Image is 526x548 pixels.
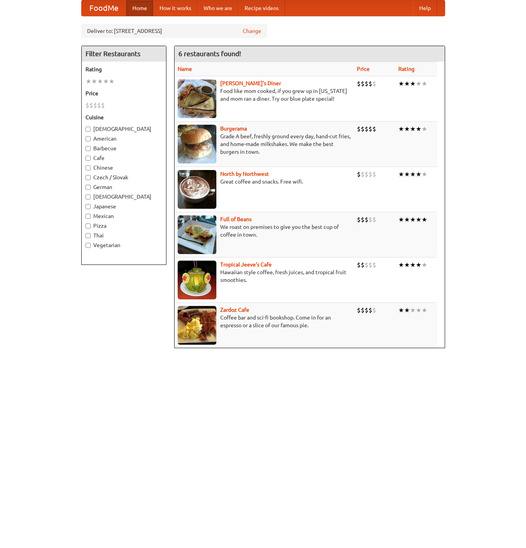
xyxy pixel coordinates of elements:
[178,261,216,299] img: jeeves.jpg
[416,125,421,133] li: ★
[103,77,109,86] li: ★
[421,215,427,224] li: ★
[398,215,404,224] li: ★
[86,89,162,97] h5: Price
[86,214,91,219] input: Mexican
[178,87,351,103] p: Food like mom cooked, if you grew up in [US_STATE] and mom ran a diner. Try our blue plate special!
[357,261,361,269] li: $
[361,261,365,269] li: $
[398,170,404,179] li: ★
[220,261,272,268] b: Tropical Jeeve's Cafe
[86,212,162,220] label: Mexican
[368,215,372,224] li: $
[357,66,370,72] a: Price
[398,125,404,133] li: ★
[357,79,361,88] li: $
[109,77,115,86] li: ★
[178,50,241,57] ng-pluralize: 6 restaurants found!
[361,306,365,314] li: $
[357,125,361,133] li: $
[416,79,421,88] li: ★
[178,223,351,239] p: We roast on premises to give you the best cup of coffee in town.
[178,314,351,329] p: Coffee bar and sci-fi bookshop. Come in for an espresso or a slice of our famous pie.
[404,79,410,88] li: ★
[416,215,421,224] li: ★
[361,125,365,133] li: $
[86,135,162,143] label: American
[361,79,365,88] li: $
[86,113,162,121] h5: Cuisine
[372,261,376,269] li: $
[86,183,162,191] label: German
[178,268,351,284] p: Hawaiian style coffee, fresh juices, and tropical fruit smoothies.
[404,125,410,133] li: ★
[357,306,361,314] li: $
[404,170,410,179] li: ★
[86,193,162,201] label: [DEMOGRAPHIC_DATA]
[86,156,91,161] input: Cafe
[97,101,101,110] li: $
[357,215,361,224] li: $
[178,66,192,72] a: Name
[86,232,162,239] label: Thai
[368,306,372,314] li: $
[86,125,162,133] label: [DEMOGRAPHIC_DATA]
[86,243,91,248] input: Vegetarian
[178,79,216,118] img: sallys.jpg
[421,261,427,269] li: ★
[178,178,351,186] p: Great coffee and snacks. Free wifi.
[372,170,376,179] li: $
[404,215,410,224] li: ★
[368,170,372,179] li: $
[97,77,103,86] li: ★
[220,216,252,222] a: Full of Beans
[86,204,91,209] input: Japanese
[416,170,421,179] li: ★
[220,80,281,86] b: [PERSON_NAME]'s Diner
[421,306,427,314] li: ★
[410,125,416,133] li: ★
[220,307,249,313] a: Zardoz Cafe
[368,125,372,133] li: $
[86,154,162,162] label: Cafe
[86,174,162,181] label: Czech / Slovak
[410,215,416,224] li: ★
[421,79,427,88] li: ★
[86,241,162,249] label: Vegetarian
[365,170,368,179] li: $
[178,215,216,254] img: beans.jpg
[86,101,89,110] li: $
[398,66,415,72] a: Rating
[178,170,216,209] img: north.jpg
[197,0,238,16] a: Who we are
[361,170,365,179] li: $
[365,125,368,133] li: $
[86,175,91,180] input: Czech / Slovak
[86,194,91,199] input: [DEMOGRAPHIC_DATA]
[220,125,247,132] a: Burgerama
[86,65,162,73] h5: Rating
[93,101,97,110] li: $
[153,0,197,16] a: How it works
[410,306,416,314] li: ★
[410,261,416,269] li: ★
[365,79,368,88] li: $
[357,170,361,179] li: $
[416,306,421,314] li: ★
[372,79,376,88] li: $
[365,306,368,314] li: $
[413,0,437,16] a: Help
[365,215,368,224] li: $
[421,170,427,179] li: ★
[86,203,162,210] label: Japanese
[86,233,91,238] input: Thai
[86,164,162,172] label: Chinese
[178,132,351,156] p: Grade A beef, freshly ground every day, hand-cut fries, and home-made milkshakes. We make the bes...
[416,261,421,269] li: ★
[86,223,91,228] input: Pizza
[86,165,91,170] input: Chinese
[82,46,166,62] h4: Filter Restaurants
